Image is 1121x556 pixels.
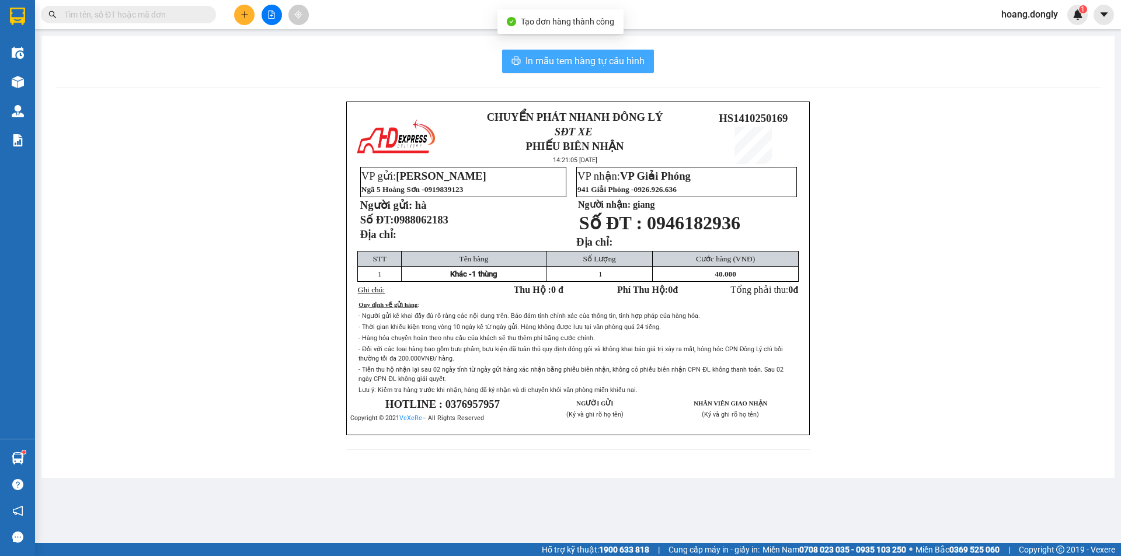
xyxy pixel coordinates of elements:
[525,54,645,68] span: In mẫu tem hàng tự cấu hình
[566,411,624,418] span: (Ký và ghi rõ họ tên)
[949,545,1000,554] strong: 0369 525 060
[578,200,631,209] strong: Người nhận:
[487,111,663,123] strong: CHUYỂN PHÁT NHANH ĐÔNG LÝ
[583,254,616,263] span: Số Lượng
[12,76,24,88] img: warehouse-icon
[288,5,309,25] button: aim
[358,386,638,394] span: Lưu ý: Kiểm tra hàng trước khi nhận, hàng đã ký nhận và di chuyển khỏi văn phòng miễn khiếu nại.
[459,254,489,263] span: Tên hàng
[10,8,25,25] img: logo-vxr
[521,17,614,26] span: Tạo đơn hàng thành công
[358,312,700,320] span: - Người gửi kê khai đầy đủ rõ ràng các nội dung trên. Bảo đảm tính chính xác của thông tin, tính ...
[992,7,1067,22] span: hoang.dongly
[358,302,417,308] span: Quy định về gửi hàng
[658,543,660,556] span: |
[1099,9,1109,20] span: caret-down
[350,414,484,422] span: Copyright © 2021 – All Rights Reserved
[576,400,613,407] strong: NGƯỜI GỬI
[372,254,387,263] span: STT
[502,50,654,73] button: printerIn mẫu tem hàng tự cấu hình
[358,285,385,294] span: Ghi chú:
[647,212,740,233] span: 0946182936
[361,170,486,182] span: VP gửi:
[12,479,23,490] span: question-circle
[360,199,412,211] strong: Người gửi:
[361,185,464,194] span: Ngã 5 Hoàng Sơn -
[793,285,798,295] span: đ
[696,254,755,263] span: Cước hàng (VNĐ)
[385,398,500,410] span: HOTLINE : 0376957957
[1056,545,1064,554] span: copyright
[620,170,691,182] span: VP Giải Phóng
[12,505,23,516] span: notification
[399,414,422,422] a: VeXeRe
[668,285,673,295] span: 0
[267,11,276,19] span: file-add
[358,323,661,331] span: - Thời gian khiếu kiện trong vòng 10 ngày kể từ ngày gửi. Hàng không được lưu tại văn phòng quá 2...
[12,531,23,543] span: message
[633,200,655,209] span: giang
[355,117,437,158] img: logo
[358,345,783,362] span: - Đối với các loại hàng bao gồm bưu phẩm, bưu kiện đã tuân thủ quy định đóng gói và không khai bá...
[394,214,448,226] span: 0988062183
[22,450,26,454] sup: 1
[715,270,736,278] span: 40.000
[241,11,249,19] span: plus
[617,285,678,295] strong: Phí Thu Hộ: đ
[378,270,382,278] span: 1
[669,543,760,556] span: Cung cấp máy in - giấy in:
[1094,5,1114,25] button: caret-down
[702,411,759,418] span: (Ký và ghi rõ họ tên)
[553,156,597,164] span: 14:21:05 [DATE]
[396,170,486,182] span: [PERSON_NAME]
[6,34,32,75] img: logo
[450,270,472,278] span: Khác -
[915,543,1000,556] span: Miền Bắc
[358,334,595,342] span: - Hàng hóa chuyển hoàn theo nhu cầu của khách sẽ thu thêm phí bằng cước chính.
[551,285,563,295] span: 0 đ
[694,400,767,407] strong: NHÂN VIÊN GIAO NHẬN
[507,17,516,26] span: check-circle
[234,5,255,25] button: plus
[38,9,118,47] strong: CHUYỂN PHÁT NHANH ĐÔNG LÝ
[1079,5,1087,13] sup: 1
[46,64,110,89] strong: PHIẾU BIÊN NHẬN
[511,56,521,67] span: printer
[634,185,677,194] span: 0926.926.636
[909,547,913,552] span: ⚪️
[417,302,419,308] span: :
[12,452,24,464] img: warehouse-icon
[514,285,563,295] strong: Thu Hộ :
[579,212,642,233] span: Số ĐT :
[799,545,906,554] strong: 0708 023 035 - 0935 103 250
[576,236,612,248] strong: Địa chỉ:
[599,545,649,554] strong: 1900 633 818
[1008,543,1010,556] span: |
[360,228,396,240] strong: Địa chỉ:
[730,285,798,295] span: Tổng phải thu:
[598,270,603,278] span: 1
[64,8,202,21] input: Tìm tên, số ĐT hoặc mã đơn
[542,543,649,556] span: Hỗ trợ kỹ thuật:
[1073,9,1083,20] img: icon-new-feature
[555,125,593,138] span: SĐT XE
[415,199,427,211] span: hà
[58,50,96,62] span: SĐT XE
[12,47,24,59] img: warehouse-icon
[577,185,677,194] span: 941 Giải Phóng -
[577,170,691,182] span: VP nhận:
[526,140,624,152] strong: PHIẾU BIÊN NHẬN
[48,11,57,19] span: search
[1081,5,1085,13] span: 1
[472,270,497,278] span: 1 thùng
[294,11,302,19] span: aim
[358,366,784,383] span: - Tiền thu hộ nhận lại sau 02 ngày tính từ ngày gửi hàng xác nhận bằng phiếu biên nhận, không có ...
[360,214,448,226] strong: Số ĐT:
[719,112,788,124] span: HS1410250169
[124,47,193,60] span: HS1410250161
[424,185,464,194] span: 0919839123
[12,134,24,146] img: solution-icon
[262,5,282,25] button: file-add
[763,543,906,556] span: Miền Nam
[788,285,793,295] span: 0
